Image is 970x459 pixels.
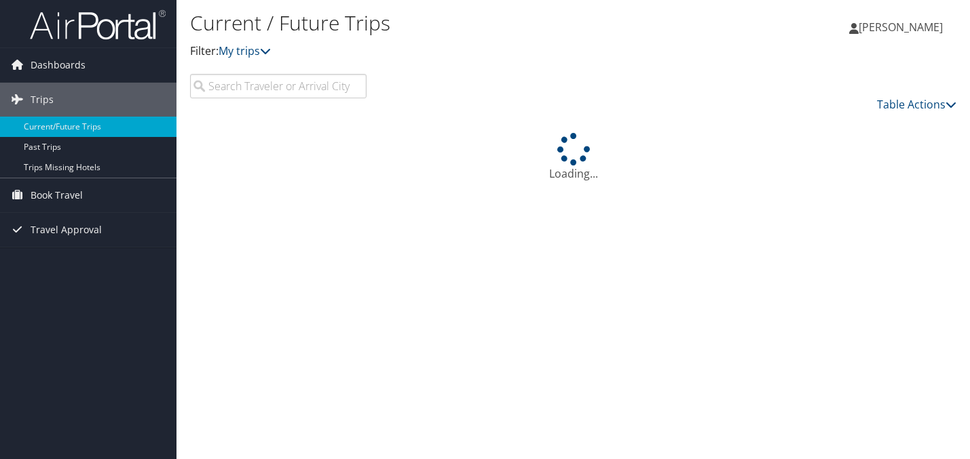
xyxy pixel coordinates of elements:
span: Trips [31,83,54,117]
input: Search Traveler or Arrival City [190,74,367,98]
a: [PERSON_NAME] [849,7,956,47]
div: Loading... [190,133,956,182]
span: [PERSON_NAME] [859,20,943,35]
a: My trips [219,43,271,58]
h1: Current / Future Trips [190,9,701,37]
span: Dashboards [31,48,86,82]
a: Table Actions [877,97,956,112]
span: Book Travel [31,178,83,212]
img: airportal-logo.png [30,9,166,41]
span: Travel Approval [31,213,102,247]
p: Filter: [190,43,701,60]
